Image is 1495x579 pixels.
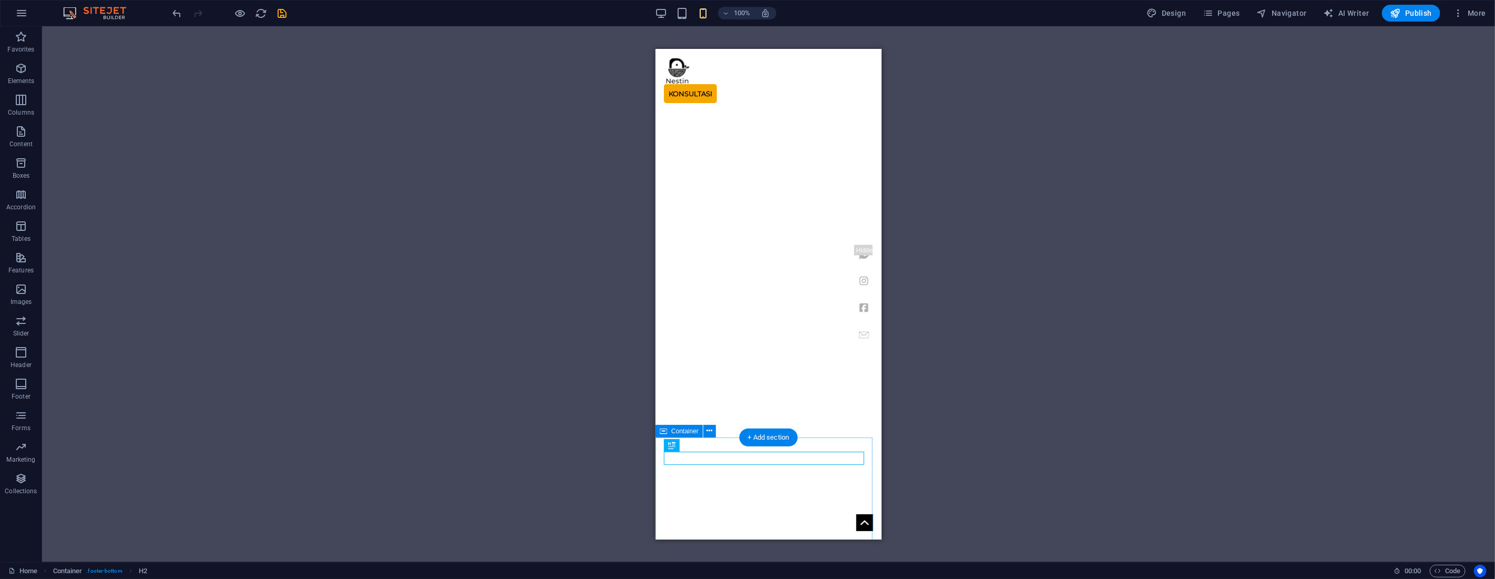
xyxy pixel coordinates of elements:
p: Images [11,298,32,306]
button: Usercentrics [1474,565,1487,577]
button: Click here to leave preview mode and continue editing [234,7,247,19]
button: save [276,7,289,19]
a: Click to cancel selection. Double-click to open Pages [8,565,37,577]
span: Click to select. Double-click to edit [139,565,147,577]
i: Reload page [255,7,268,19]
span: AI Writer [1324,8,1369,18]
p: Forms [12,424,30,432]
button: Publish [1382,5,1440,22]
p: Footer [12,392,30,401]
p: Boxes [13,171,30,180]
p: Marketing [6,455,35,464]
button: Navigator [1253,5,1311,22]
span: More [1453,8,1486,18]
span: Click to select. Double-click to edit [53,565,83,577]
span: Container [671,428,699,434]
span: Pages [1203,8,1240,18]
button: reload [255,7,268,19]
nav: breadcrumb [53,565,148,577]
h6: Session time [1394,565,1421,577]
p: Features [8,266,34,275]
span: : [1412,567,1414,575]
div: Design (Ctrl+Alt+Y) [1143,5,1191,22]
p: Slider [13,329,29,338]
span: 00 00 [1405,565,1421,577]
i: Save (Ctrl+S) [277,7,289,19]
span: . footer-bottom [86,565,122,577]
button: Pages [1199,5,1244,22]
button: 100% [718,7,755,19]
p: Columns [8,108,34,117]
p: Elements [8,77,35,85]
span: Navigator [1257,8,1307,18]
img: Editor Logo [60,7,139,19]
p: Favorites [7,45,34,54]
i: Undo: Edit headline (Ctrl+Z) [171,7,183,19]
p: Header [11,361,32,369]
button: undo [171,7,183,19]
div: + Add section [740,429,798,446]
button: Design [1143,5,1191,22]
button: AI Writer [1319,5,1374,22]
span: Design [1147,8,1186,18]
p: Tables [12,235,30,243]
p: Accordion [6,203,36,211]
p: Content [9,140,33,148]
button: Code [1430,565,1466,577]
h6: 100% [734,7,751,19]
p: Collections [5,487,37,495]
span: Code [1435,565,1461,577]
i: On resize automatically adjust zoom level to fit chosen device. [761,8,771,18]
button: More [1449,5,1490,22]
span: Publish [1390,8,1432,18]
